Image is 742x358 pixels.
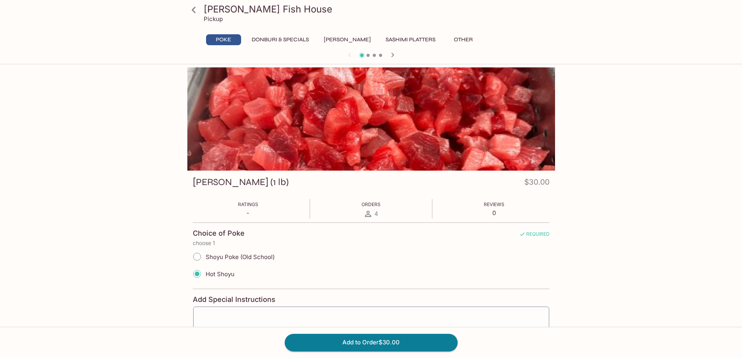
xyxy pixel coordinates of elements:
[381,34,440,45] button: Sashimi Platters
[193,240,550,246] p: choose 1
[187,67,555,171] div: Ahi Poke (1 lb)
[206,253,275,261] span: Shoyu Poke (Old School)
[484,209,504,217] p: 0
[193,229,245,238] h4: Choice of Poke
[238,209,258,217] p: -
[519,231,550,240] span: REQUIRED
[319,34,375,45] button: [PERSON_NAME]
[238,201,258,207] span: Ratings
[247,34,313,45] button: Donburi & Specials
[484,201,504,207] span: Reviews
[204,3,552,15] h3: [PERSON_NAME] Fish House
[206,34,241,45] button: Poke
[206,270,234,278] span: Hot Shoyu
[524,176,550,191] h4: $30.00
[285,334,458,351] button: Add to Order$30.00
[446,34,481,45] button: Other
[193,176,289,188] h3: [PERSON_NAME] (1 lb)
[193,295,550,304] h4: Add Special Instructions
[361,201,381,207] span: Orders
[204,15,223,23] p: Pickup
[374,210,378,217] span: 4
